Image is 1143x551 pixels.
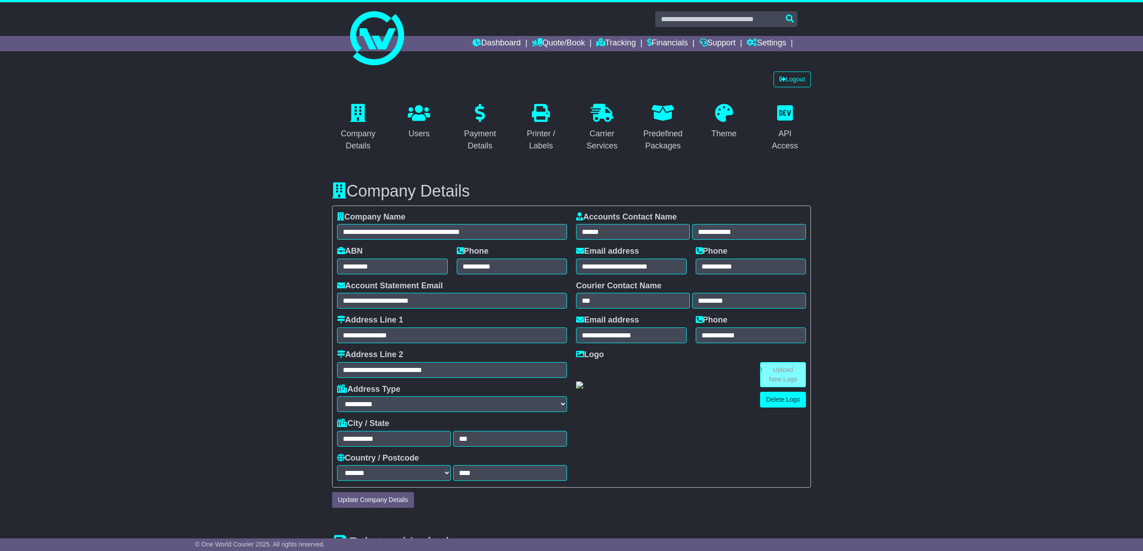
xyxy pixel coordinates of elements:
[402,101,436,143] a: Users
[195,541,325,548] span: © One World Courier 2025. All rights reserved.
[582,128,622,152] div: Carrier Services
[576,315,639,325] label: Email address
[696,315,728,325] label: Phone
[521,128,562,152] div: Printer / Labels
[760,392,806,408] a: Delete Logo
[515,101,567,155] a: Printer / Labels
[576,246,639,256] label: Email address
[332,101,384,155] a: Company Details
[460,128,500,152] div: Payment Details
[332,492,414,508] button: Update Company Details
[332,182,811,200] h3: Company Details
[457,246,489,256] label: Phone
[765,128,805,152] div: API Access
[454,101,506,155] a: Payment Details
[337,453,419,463] label: Country / Postcode
[337,385,400,394] label: Address Type
[337,281,443,291] label: Account Statement Email
[337,350,403,360] label: Address Line 2
[643,128,684,152] div: Predefined Packages
[337,419,389,429] label: City / State
[637,101,689,155] a: Predefined Packages
[596,36,636,51] a: Tracking
[747,36,786,51] a: Settings
[337,315,403,325] label: Address Line 1
[760,362,806,387] a: Upload New Logo
[576,281,661,291] label: Courier Contact Name
[699,36,736,51] a: Support
[576,212,677,222] label: Accounts Contact Name
[576,381,583,389] img: GetCustomerLogo
[759,101,811,155] a: API Access
[408,128,430,140] div: Users
[647,36,688,51] a: Financials
[472,36,521,51] a: Dashboard
[337,246,363,256] label: ABN
[338,128,378,152] div: Company Details
[337,212,405,222] label: Company Name
[576,101,628,155] a: Carrier Services
[774,72,811,87] a: Logout
[711,128,737,140] div: Theme
[706,101,742,143] a: Theme
[532,36,585,51] a: Quote/Book
[696,246,728,256] label: Phone
[576,350,604,360] label: Logo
